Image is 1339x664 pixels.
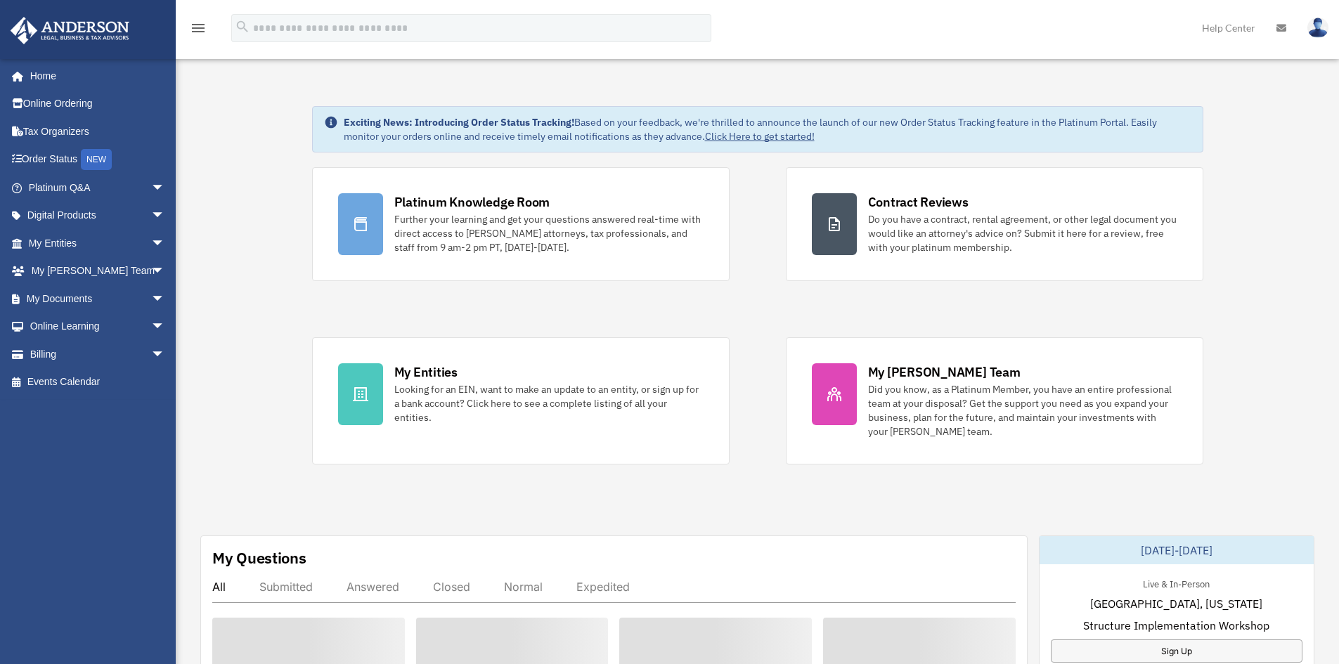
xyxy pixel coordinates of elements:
[212,580,226,594] div: All
[1083,617,1269,634] span: Structure Implementation Workshop
[212,547,306,568] div: My Questions
[868,382,1177,438] div: Did you know, as a Platinum Member, you have an entire professional team at your disposal? Get th...
[10,174,186,202] a: Platinum Q&Aarrow_drop_down
[10,62,179,90] a: Home
[6,17,134,44] img: Anderson Advisors Platinum Portal
[10,285,186,313] a: My Documentsarrow_drop_down
[868,363,1021,381] div: My [PERSON_NAME] Team
[151,229,179,258] span: arrow_drop_down
[1132,575,1221,590] div: Live & In-Person
[10,340,186,368] a: Billingarrow_drop_down
[347,580,399,594] div: Answered
[10,90,186,118] a: Online Ordering
[10,257,186,285] a: My [PERSON_NAME] Teamarrow_drop_down
[1051,639,1302,663] a: Sign Up
[151,174,179,202] span: arrow_drop_down
[10,117,186,145] a: Tax Organizers
[504,580,543,594] div: Normal
[151,285,179,313] span: arrow_drop_down
[151,257,179,286] span: arrow_drop_down
[10,368,186,396] a: Events Calendar
[1307,18,1328,38] img: User Pic
[1040,536,1314,564] div: [DATE]-[DATE]
[394,193,550,211] div: Platinum Knowledge Room
[1090,595,1262,612] span: [GEOGRAPHIC_DATA], [US_STATE]
[868,212,1177,254] div: Do you have a contract, rental agreement, or other legal document you would like an attorney's ad...
[312,167,730,281] a: Platinum Knowledge Room Further your learning and get your questions answered real-time with dire...
[10,145,186,174] a: Order StatusNEW
[151,313,179,341] span: arrow_drop_down
[705,130,815,143] a: Click Here to get started!
[10,202,186,230] a: Digital Productsarrow_drop_down
[81,149,112,170] div: NEW
[344,116,574,129] strong: Exciting News: Introducing Order Status Tracking!
[868,193,969,211] div: Contract Reviews
[151,202,179,230] span: arrow_drop_down
[394,212,704,254] div: Further your learning and get your questions answered real-time with direct access to [PERSON_NAM...
[344,115,1191,143] div: Based on your feedback, we're thrilled to announce the launch of our new Order Status Tracking fe...
[190,20,207,37] i: menu
[312,337,730,464] a: My Entities Looking for an EIN, want to make an update to an entity, or sign up for a bank accoun...
[394,382,704,424] div: Looking for an EIN, want to make an update to an entity, or sign up for a bank account? Click her...
[433,580,470,594] div: Closed
[394,363,458,381] div: My Entities
[190,25,207,37] a: menu
[10,313,186,341] a: Online Learningarrow_drop_down
[259,580,313,594] div: Submitted
[235,19,250,34] i: search
[786,167,1203,281] a: Contract Reviews Do you have a contract, rental agreement, or other legal document you would like...
[786,337,1203,464] a: My [PERSON_NAME] Team Did you know, as a Platinum Member, you have an entire professional team at...
[151,340,179,369] span: arrow_drop_down
[10,229,186,257] a: My Entitiesarrow_drop_down
[576,580,630,594] div: Expedited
